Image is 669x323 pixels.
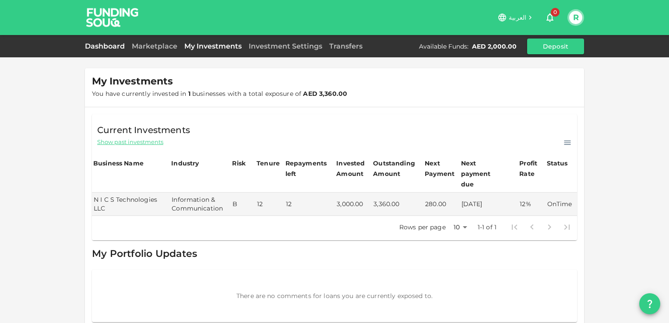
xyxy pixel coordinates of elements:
div: AED 2,000.00 [472,42,517,51]
div: 10 [449,221,470,234]
td: N I C S Technologies LLC [92,193,170,216]
div: Profit Rate [519,158,544,179]
p: 1-1 of 1 [478,223,496,232]
td: OnTime [546,193,577,216]
div: Risk [232,158,250,169]
div: Industry [171,158,199,169]
button: 0 [541,9,559,26]
div: Invested Amount [336,158,370,179]
span: You have currently invested in businesses with a total exposure of [92,90,347,98]
span: My Portfolio Updates [92,248,197,260]
div: Next Payment [425,158,458,179]
a: Dashboard [85,42,128,50]
div: Available Funds : [419,42,468,51]
td: Information & Communication [170,193,231,216]
button: question [639,293,660,314]
span: العربية [509,14,526,21]
div: Outstanding Amount [373,158,417,179]
strong: AED 3,360.00 [303,90,347,98]
div: Business Name [93,158,144,169]
td: 280.00 [423,193,460,216]
span: There are no comments for loans you are currently exposed to. [236,292,433,300]
div: Repayments left [285,158,329,179]
a: Investment Settings [245,42,326,50]
td: 3,000.00 [335,193,372,216]
span: Show past investments [97,138,163,146]
span: Current Investments [97,123,190,137]
div: Status [547,158,569,169]
td: [DATE] [460,193,518,216]
td: 12 [255,193,284,216]
strong: 1 [188,90,190,98]
td: 3,360.00 [372,193,423,216]
a: My Investments [181,42,245,50]
td: B [231,193,255,216]
button: R [569,11,582,24]
div: Tenure [257,158,280,169]
a: Marketplace [128,42,181,50]
p: Rows per page [399,223,446,232]
td: 12 [284,193,335,216]
span: My Investments [92,75,173,88]
span: 0 [551,8,560,17]
div: Next payment due [461,158,505,190]
td: 12% [518,193,545,216]
button: Deposit [527,39,584,54]
a: Transfers [326,42,366,50]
